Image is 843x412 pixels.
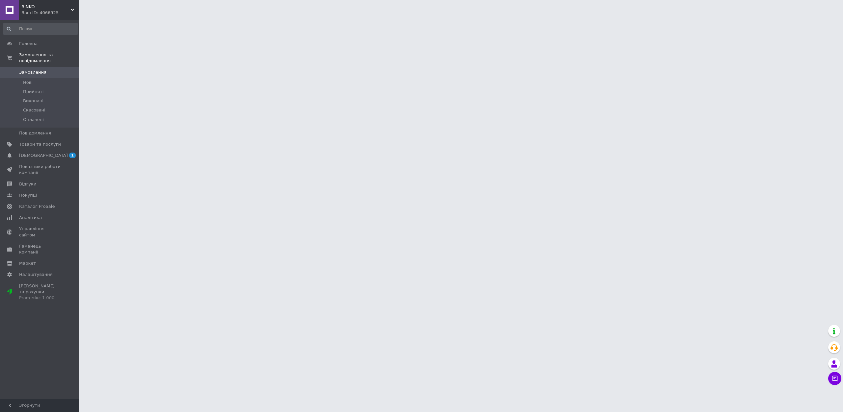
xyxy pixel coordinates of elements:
span: [PERSON_NAME] та рахунки [19,283,61,301]
span: Скасовані [23,107,45,113]
span: Маркет [19,260,36,266]
span: Виконані [23,98,43,104]
span: Покупці [19,192,37,198]
span: Повідомлення [19,130,51,136]
div: Prom мікс 1 000 [19,295,61,301]
span: Відгуки [19,181,36,187]
span: [DEMOGRAPHIC_DATA] [19,153,68,158]
div: Ваш ID: 4066925 [21,10,79,16]
span: Нові [23,80,33,85]
span: Замовлення [19,69,46,75]
span: Налаштування [19,272,53,278]
span: Аналітика [19,215,42,221]
span: Каталог ProSale [19,204,55,209]
span: Замовлення та повідомлення [19,52,79,64]
span: BINKO [21,4,71,10]
input: Пошук [3,23,78,35]
span: Управління сайтом [19,226,61,238]
span: Головна [19,41,38,47]
button: Чат з покупцем [828,372,841,385]
span: Товари та послуги [19,141,61,147]
span: 1 [69,153,76,158]
span: Гаманець компанії [19,243,61,255]
span: Прийняті [23,89,43,95]
span: Показники роботи компанії [19,164,61,176]
span: Оплачені [23,117,44,123]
